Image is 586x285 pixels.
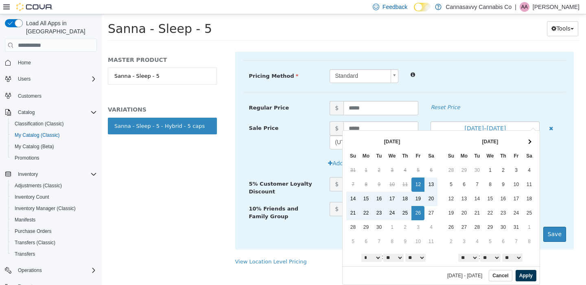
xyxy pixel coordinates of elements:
span: Manifests [15,217,35,223]
th: Th [395,135,408,149]
td: 4 [323,206,336,220]
em: Reset Price [329,90,358,96]
td: 25 [421,192,434,206]
span: Adjustments (Classic) [15,182,62,189]
td: 18 [297,178,310,192]
div: Sanna - Sleep - 5 - Hybrid - 5 caps [13,108,103,116]
td: 17 [408,178,421,192]
span: Operations [18,267,42,274]
button: Tools [445,7,477,22]
a: View Location Level Pricing [133,244,205,250]
td: 27 [323,192,336,206]
button: Users [2,73,100,85]
th: Su [343,135,356,149]
td: 31 [408,206,421,220]
td: 29 [356,149,369,163]
button: Inventory Manager (Classic) [8,203,100,214]
span: Home [15,57,97,68]
td: 2 [271,149,284,163]
span: Transfers [11,249,97,259]
td: 16 [271,178,284,192]
img: Cova [16,3,53,11]
td: 7 [271,220,284,235]
span: Feedback [383,3,407,11]
span: Pricing Method [147,59,197,65]
td: 6 [258,220,271,235]
span: Catalog [15,107,97,117]
th: [DATE] [258,121,323,135]
span: Operations [15,265,97,275]
td: 1 [258,149,271,163]
span: Customers [18,93,42,99]
button: Inventory [2,169,100,180]
p: Cannasavvy Cannabis Co [446,2,512,12]
a: Inventory Manager (Classic) [11,204,79,213]
span: Transfers [15,251,35,257]
td: 23 [271,192,284,206]
div: : [244,237,339,249]
span: Regular Price [147,90,187,96]
td: 17 [284,178,297,192]
span: Catalog [18,109,35,116]
td: 11 [323,220,336,235]
a: Classification (Classic) [11,119,67,129]
button: Inventory [15,169,41,179]
span: Inventory [15,169,97,179]
button: Transfers [8,248,100,260]
button: Adjustments (Classic) [8,180,100,191]
button: Classification (Classic) [8,118,100,129]
span: Promotions [11,153,97,163]
span: Transfers (Classic) [15,239,55,246]
button: Customers [2,90,100,101]
td: 3 [310,206,323,220]
td: 24 [284,192,297,206]
a: Purchase Orders [11,226,55,236]
button: Operations [2,265,100,276]
span: 10% Friends and Family Group [147,191,197,206]
td: 25 [297,192,310,206]
th: Mo [356,135,369,149]
td: 8 [284,220,297,235]
span: Inventory Manager (Classic) [15,205,76,212]
button: Operations [15,265,45,275]
td: 4 [369,220,382,235]
button: Manifests [8,214,100,226]
td: 5 [310,149,323,163]
span: $ [228,188,242,202]
td: 1 [382,149,395,163]
span: Standard [228,55,286,68]
td: 24 [408,192,421,206]
td: 5 [343,163,356,178]
td: 7 [245,163,258,178]
td: 14 [245,178,258,192]
td: 6 [356,163,369,178]
td: 9 [271,163,284,178]
td: 13 [356,178,369,192]
td: 13 [323,163,336,178]
span: Classification (Classic) [15,121,64,127]
td: 14 [369,178,382,192]
td: 1 [284,206,297,220]
p: [PERSON_NAME] [533,2,579,12]
td: 19 [343,192,356,206]
td: 16 [395,178,408,192]
div: Andrew Almeida [520,2,529,12]
button: [DATE]–[DATE] [329,107,438,121]
th: Tu [271,135,284,149]
td: 10 [310,220,323,235]
span: Users [15,74,97,84]
td: 12 [310,163,323,178]
button: Apply [414,256,435,267]
th: We [284,135,297,149]
span: AA [521,2,528,12]
th: Mo [258,135,271,149]
span: Transfers (Classic) [11,238,97,248]
span: Inventory Manager (Classic) [11,204,97,213]
td: 8 [382,163,395,178]
td: 4 [297,149,310,163]
span: Inventory [18,171,38,178]
span: Inventory Count [11,192,97,202]
span: $ [228,107,242,121]
a: Inventory Count [11,192,52,202]
th: Tu [369,135,382,149]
